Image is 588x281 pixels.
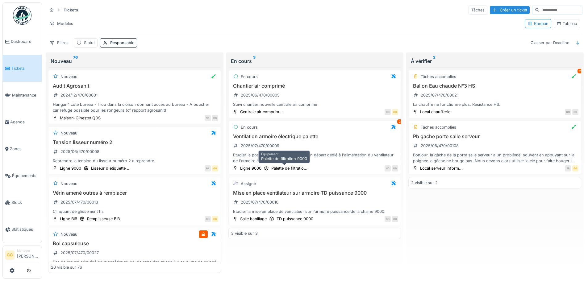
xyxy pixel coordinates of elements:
div: Salle habillage [240,216,267,222]
div: Assigné [241,181,256,187]
div: Classer par Deadline [528,38,572,47]
div: 2025/07/470/00021 [421,92,458,98]
sup: 3 [253,57,256,65]
span: Agenda [10,119,39,125]
div: GG [565,109,571,115]
a: Agenda [3,109,42,135]
span: Équipements [12,173,39,179]
h3: Mise en place ventilateur sur armoire TD puissance 9000 [231,190,398,196]
div: 2 [578,69,582,73]
sup: 2 [433,57,436,65]
a: Maintenance [3,82,42,109]
div: Tâches accomplies [421,74,456,80]
li: [PERSON_NAME] [17,248,39,262]
div: 2025/08/470/00108 [421,143,459,149]
div: Tableau [557,21,577,27]
div: GG [212,165,218,171]
div: Ligne 9000 [60,165,81,171]
div: Nouveau [60,74,77,80]
div: GG [205,216,211,222]
div: En cours [241,124,258,130]
li: GG [5,250,15,260]
span: Zones [10,146,39,152]
div: GG [385,109,391,115]
span: Maintenance [12,92,39,98]
div: Nouveau [60,231,77,237]
div: Modèles [47,19,76,28]
div: 2024/12/470/00001 [60,92,98,98]
div: Tâches accomplies [421,124,456,130]
div: Ligne 9000 [240,165,261,171]
div: DD [392,216,398,222]
div: Etudier la possibilité de mettre en place un départ dédié à l'alimentation du ventilateur de l'ar... [231,152,398,164]
h3: Ventilation armoire électrique palette [231,134,398,139]
div: À vérifier [411,57,579,65]
h3: Vérin amené outres à remplacer [51,190,218,196]
h3: Audit Agrosanit [51,83,218,89]
div: Remplisseuse BIB [87,216,120,222]
div: DD [392,165,398,171]
h3: Chantier air comprimé [231,83,398,89]
div: 2 visible sur 2 [411,180,438,186]
div: Clinquant de glissement hs [51,209,218,214]
span: Tickets [11,65,39,71]
div: Lisseur d'étiquette ... [91,165,131,171]
div: 2025/06/470/00008 [60,149,99,155]
div: 2025/07/470/00010 [241,199,278,205]
div: Filtres [47,38,71,47]
sup: 76 [73,57,78,65]
div: Maison-Ginestet QDS [60,115,101,121]
a: Stock [3,189,42,216]
div: SD [205,115,211,121]
div: SB [565,165,571,171]
div: GG [212,216,218,222]
div: Suivi chantier nouvelle centrale air comprimé [231,101,398,107]
div: 2025/07/470/00009 [241,143,279,149]
h3: Ballon Eau chaude N°3 HS [411,83,578,89]
div: En cours [231,57,399,65]
div: Centrale air comprim... [240,109,283,115]
div: GG [385,216,391,222]
div: GG [392,109,398,115]
div: Palette de filtration 9000 [258,151,310,163]
div: Local serveur inform... [420,165,463,171]
h3: Pb gache porte salle serveur [411,134,578,139]
div: 2025/07/470/00013 [60,199,98,205]
div: Tâches [469,6,487,14]
div: Reprendre la tension du lisseur numéro 2 à reprendre [51,158,218,164]
a: Dashboard [3,28,42,55]
div: Bonjour, la gâche de la porte salle serveur a un problème, souvent en appuyant sur la poignée la ... [411,152,578,164]
a: Équipements [3,162,42,189]
div: 20 visible sur 76 [51,264,82,270]
div: Ligne BIB [60,216,77,222]
div: Pas de moyen sécurisé pour accéder au bol de capsules quand il y en a une de coincé dedans. (Mett... [51,259,218,271]
div: DD [572,109,578,115]
div: Statut [84,40,95,46]
div: Nouveau [60,130,77,136]
div: TD puissance 9000 [277,216,313,222]
div: 2 [397,119,402,124]
div: Nouveau [51,57,219,65]
a: GG Manager[PERSON_NAME] [5,248,39,263]
h3: Tension lisseur numéro 2 [51,139,218,145]
span: Statistiques [11,226,39,232]
a: Zones [3,135,42,162]
div: PA [205,165,211,171]
a: Tickets [3,55,42,82]
div: Palette de filtratio... [271,165,307,171]
div: 2025/06/470/00005 [241,92,280,98]
img: Badge_color-CXgf-gQk.svg [13,6,31,25]
strong: Tickets [61,7,81,13]
div: Créer un ticket [490,6,530,14]
div: 3 visible sur 3 [231,230,258,236]
div: 2025/07/470/00027 [60,250,99,256]
span: Stock [11,200,39,205]
h3: Bol capsuleuse [51,241,218,246]
div: DD [212,115,218,121]
div: ND [385,165,391,171]
div: Hangar 1 côté bureau - Trou dans la cloison donnant accès au bureau - A boucher car refuge possib... [51,101,218,113]
div: Responsable [110,40,134,46]
div: La chauffe ne fonctionne plus. Résistance HS. [411,101,578,107]
h6: Équipement [261,152,307,156]
div: Manager [17,248,39,253]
